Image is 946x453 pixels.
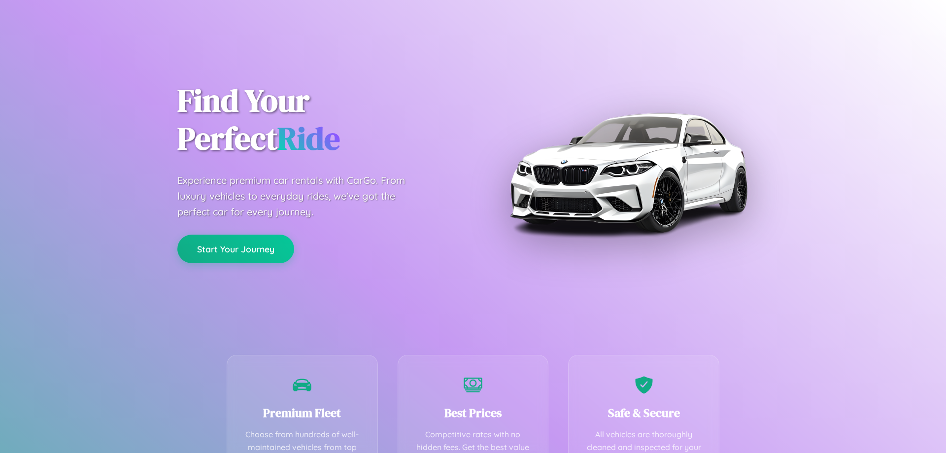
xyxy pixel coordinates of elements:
[413,405,534,421] h3: Best Prices
[242,405,363,421] h3: Premium Fleet
[505,49,751,296] img: Premium BMW car rental vehicle
[177,235,294,263] button: Start Your Journey
[583,405,704,421] h3: Safe & Secure
[277,117,340,160] span: Ride
[177,82,458,158] h1: Find Your Perfect
[177,173,424,220] p: Experience premium car rentals with CarGo. From luxury vehicles to everyday rides, we've got the ...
